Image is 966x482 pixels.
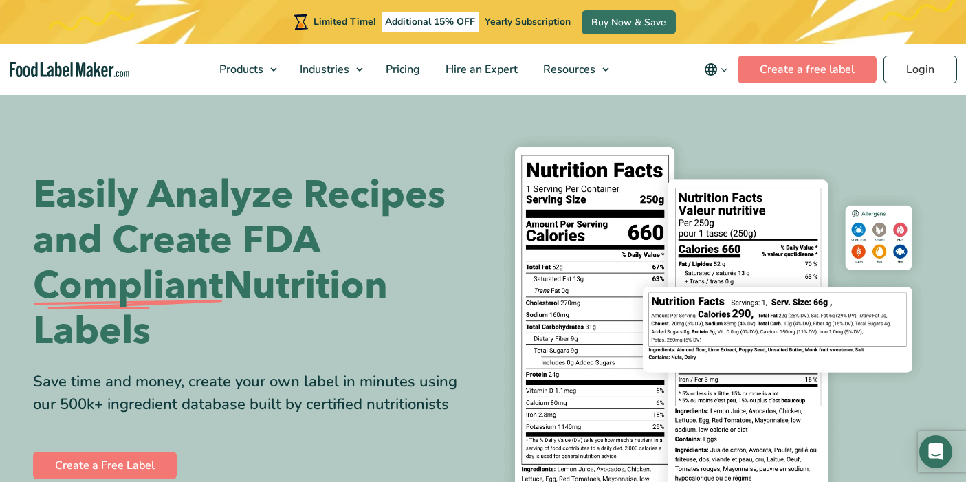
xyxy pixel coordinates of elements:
[582,10,676,34] a: Buy Now & Save
[33,452,177,479] a: Create a Free Label
[919,435,952,468] div: Open Intercom Messenger
[433,44,527,95] a: Hire an Expert
[531,44,616,95] a: Resources
[33,263,223,309] span: Compliant
[287,44,370,95] a: Industries
[539,62,597,77] span: Resources
[738,56,877,83] a: Create a free label
[296,62,351,77] span: Industries
[373,44,430,95] a: Pricing
[441,62,519,77] span: Hire an Expert
[883,56,957,83] a: Login
[485,15,571,28] span: Yearly Subscription
[382,12,479,32] span: Additional 15% OFF
[33,173,473,354] h1: Easily Analyze Recipes and Create FDA Nutrition Labels
[382,62,421,77] span: Pricing
[215,62,265,77] span: Products
[314,15,375,28] span: Limited Time!
[207,44,284,95] a: Products
[33,371,473,416] div: Save time and money, create your own label in minutes using our 500k+ ingredient database built b...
